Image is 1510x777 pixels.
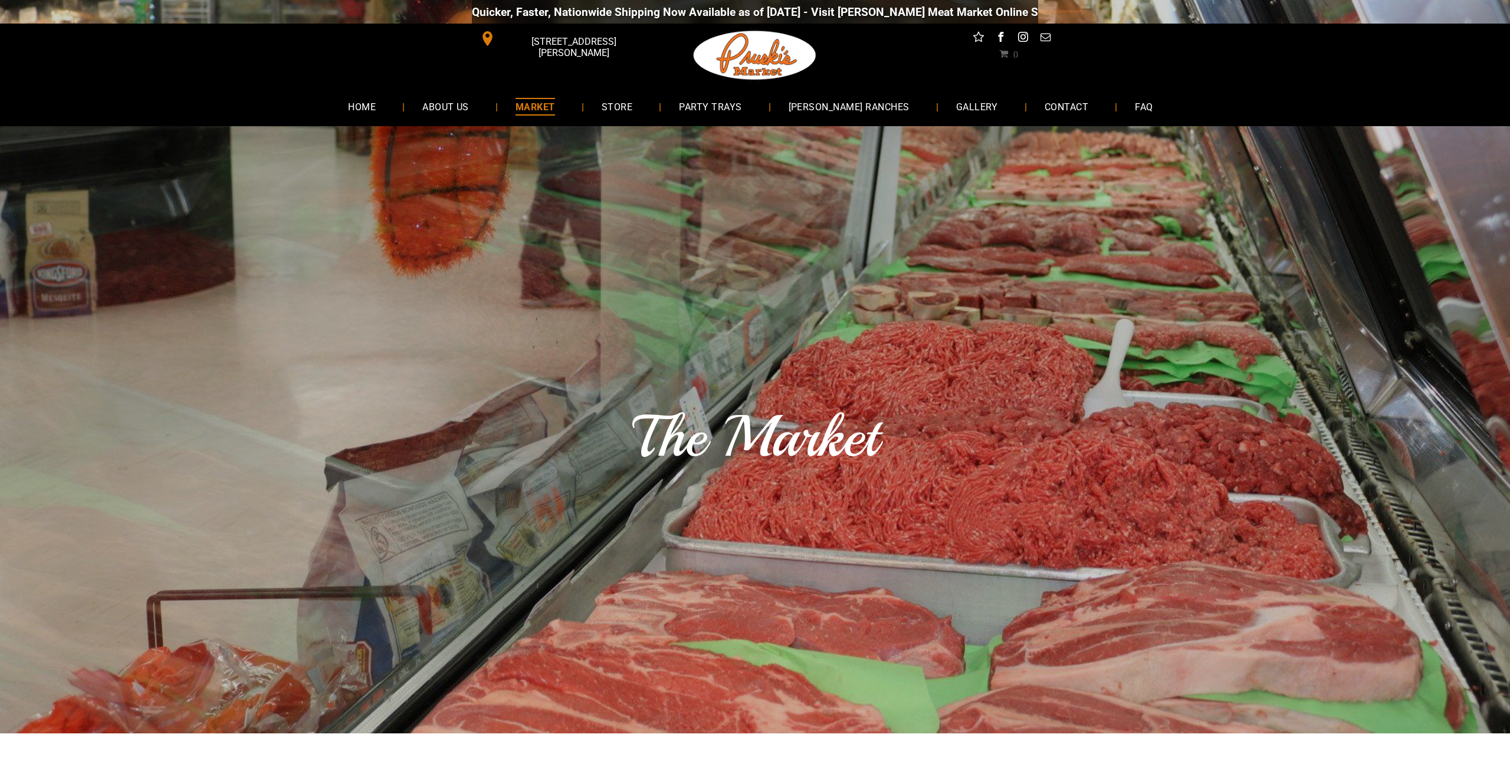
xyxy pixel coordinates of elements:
a: PARTY TRAYS [661,91,759,122]
a: MARKET [498,91,573,122]
a: facebook [993,29,1009,48]
a: [PERSON_NAME] RANCHES [771,91,927,122]
a: instagram [1016,29,1031,48]
div: Quicker, Faster, Nationwide Shipping Now Available as of [DATE] - Visit [PERSON_NAME] Meat Market... [786,5,1501,19]
img: Pruski-s+Market+HQ+Logo2-1920w.png [691,24,819,87]
span: [STREET_ADDRESS][PERSON_NAME] [498,30,650,64]
a: STORE [584,91,650,122]
a: [STREET_ADDRESS][PERSON_NAME] [472,29,652,48]
a: FAQ [1117,91,1170,122]
a: email [1038,29,1053,48]
a: CONTACT [1027,91,1106,122]
span: The Market [632,400,878,473]
a: HOME [330,91,393,122]
a: ABOUT US [405,91,487,122]
a: GALLERY [938,91,1016,122]
span: 0 [1013,49,1018,58]
a: Social network [971,29,986,48]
